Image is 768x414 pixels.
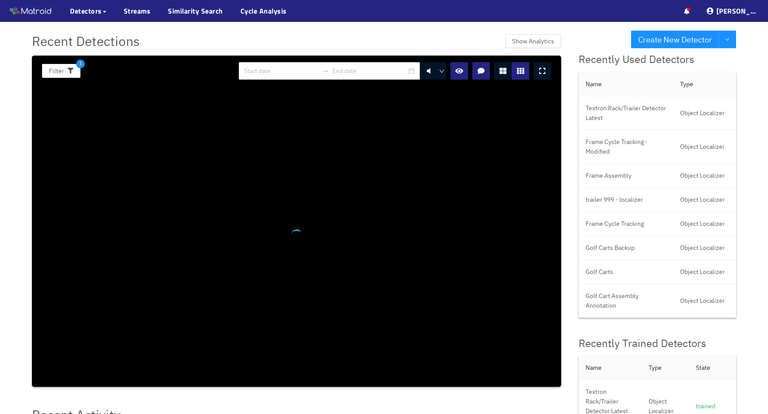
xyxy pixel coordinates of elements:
button: Create New Detector [631,31,719,48]
td: trailer 999 - localizer [579,188,673,212]
span: Recent Detections [32,31,140,51]
a: Cycle Analysis [241,6,287,16]
button: down [719,31,736,48]
div: Recently Trained Detectors [579,335,736,352]
td: Object Localizer [673,130,736,164]
div: Recently Used Detectors [579,51,736,68]
input: End date [332,66,407,76]
span: Show Analytics [512,36,554,46]
td: Object Localizer [673,96,736,130]
th: State [689,356,736,380]
td: Object Localizer [673,260,736,284]
a: Similarity Search [168,6,223,16]
td: Object Localizer [673,284,736,318]
button: Show Analytics [505,34,561,48]
th: Name [579,356,642,380]
div: trained [696,401,729,411]
span: 1 [76,60,85,68]
th: Name [579,72,673,96]
span: down [725,37,730,42]
td: Frame Cycle Tracking - Modified [579,130,673,164]
th: Type [642,356,689,380]
span: down [439,69,444,74]
td: Golf Cart Assembly Annotation [579,284,673,318]
td: Object Localizer [673,188,736,212]
td: Object Localizer [673,236,736,260]
span: Create New Detector [638,33,712,46]
td: Golf Carts [579,260,673,284]
span: Detectors [70,6,102,16]
input: Start date [244,66,318,76]
td: Golf Carts Backup [579,236,673,260]
td: Object Localizer [673,212,736,236]
img: Matroid logo [9,5,52,18]
a: Streams [124,6,151,16]
button: Filter [42,64,80,78]
span: to [322,67,329,74]
td: Object Localizer [673,164,736,188]
td: Frame Cycle Tracking [579,212,673,236]
td: Textron Rack/Trailer Detector Latest [579,96,673,130]
span: Filter [49,66,64,76]
td: Frame Assembly [579,164,673,188]
span: swap-right [322,67,329,74]
th: Type [673,72,736,96]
